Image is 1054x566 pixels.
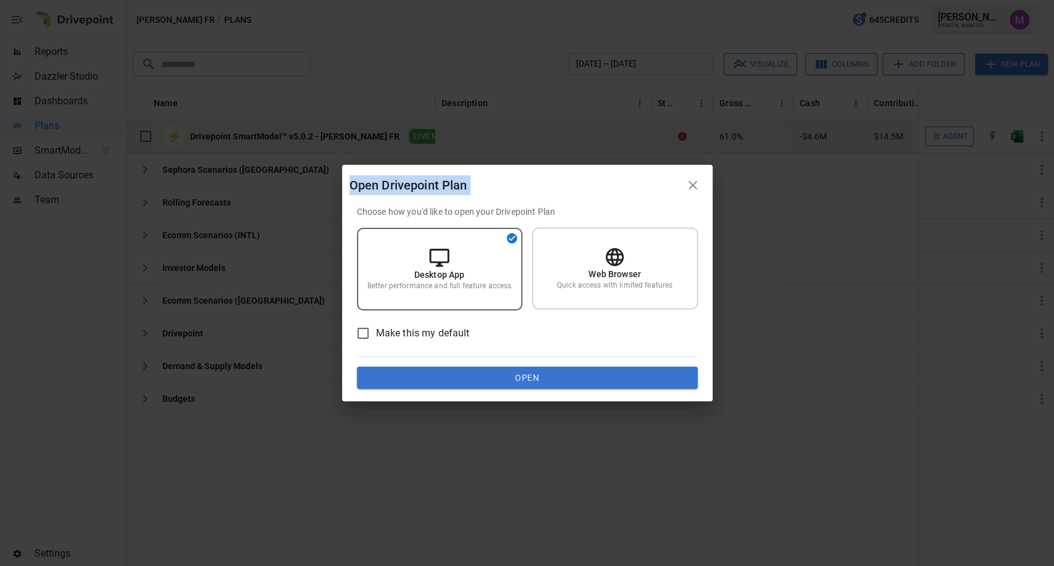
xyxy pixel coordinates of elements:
[349,175,680,195] div: Open Drivepoint Plan
[357,367,698,389] button: Open
[588,268,641,280] p: Web Browser
[557,280,672,291] p: Quick access with limited features
[367,281,511,291] p: Better performance and full feature access
[414,268,465,281] p: Desktop App
[376,326,470,341] span: Make this my default
[357,206,698,218] p: Choose how you'd like to open your Drivepoint Plan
